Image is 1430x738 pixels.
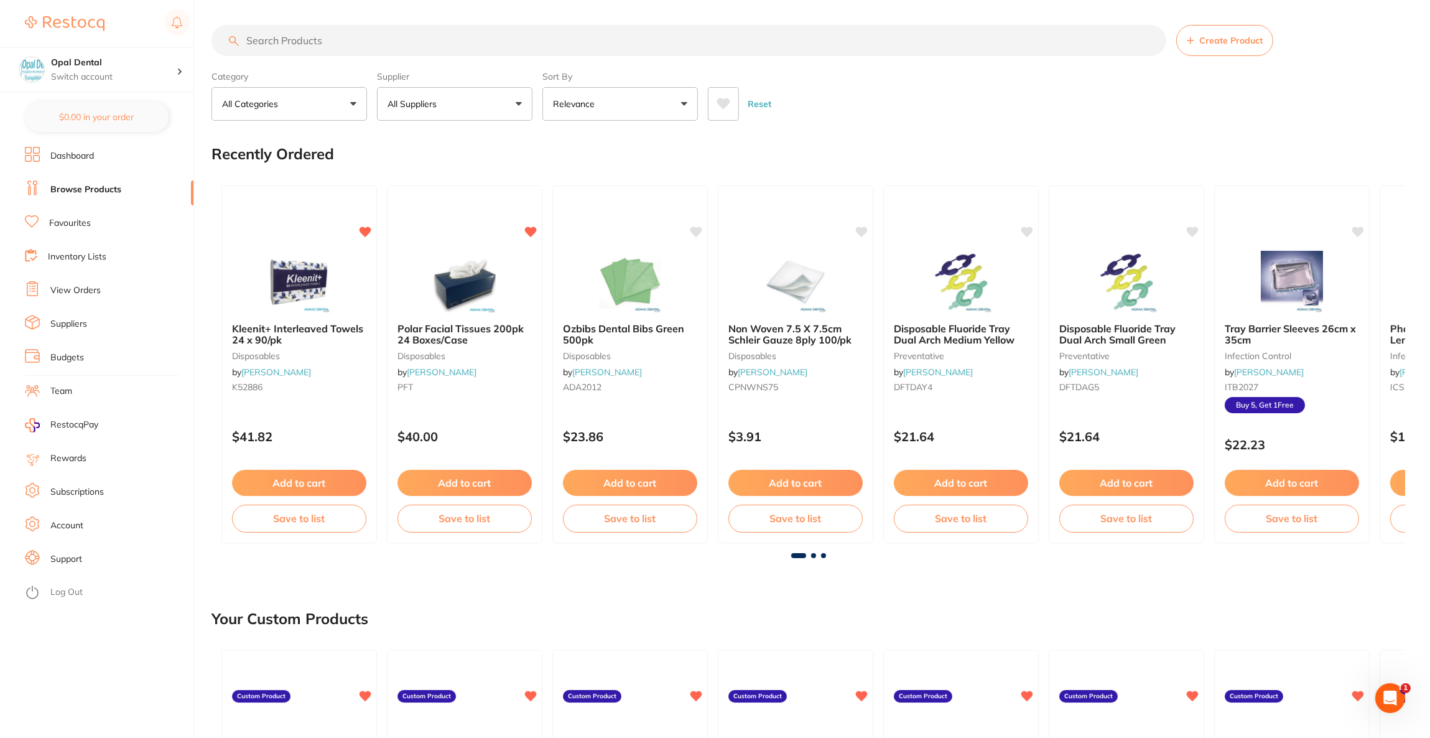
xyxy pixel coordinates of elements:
a: Account [50,520,83,532]
b: Ozbibs Dental Bibs Green 500pk [563,323,697,346]
small: DFTDAY4 [894,382,1028,392]
button: Relevance [542,87,698,121]
button: All Categories [211,87,367,121]
label: Custom Product [563,690,621,703]
small: disposables [397,351,532,361]
b: Disposable Fluoride Tray Dual Arch Medium Yellow [894,323,1028,346]
button: Add to cart [1059,470,1194,496]
button: Add to cart [232,470,366,496]
a: Browse Products [50,184,121,196]
small: preventative [894,351,1028,361]
img: Non Woven 7.5 X 7.5cm Schleir Gauze 8ply 100/pk [755,251,836,313]
span: by [1225,367,1304,378]
small: disposables [563,351,697,361]
img: RestocqPay [25,418,40,432]
a: Team [50,385,72,398]
p: Relevance [553,98,600,110]
button: Log Out [25,583,190,603]
span: 1 [1401,683,1411,693]
label: Custom Product [728,690,787,703]
button: Save to list [728,505,863,532]
small: ADA2012 [563,382,697,392]
b: Non Woven 7.5 X 7.5cm Schleir Gauze 8ply 100/pk [728,323,863,346]
img: Ozbibs Dental Bibs Green 500pk [590,251,671,313]
p: $40.00 [397,429,532,444]
h2: Your Custom Products [211,610,368,628]
button: Reset [744,87,775,121]
button: Save to list [563,505,697,532]
a: [PERSON_NAME] [738,367,807,378]
a: [PERSON_NAME] [572,367,642,378]
button: Add to cart [1225,470,1359,496]
b: Tray Barrier Sleeves 26cm x 35cm [1225,323,1359,346]
label: Category [211,71,367,82]
a: [PERSON_NAME] [241,367,311,378]
p: $23.86 [563,429,697,444]
img: Polar Facial Tissues 200pk 24 Boxes/Case [424,251,505,313]
h4: Opal Dental [51,57,177,69]
b: Polar Facial Tissues 200pk 24 Boxes/Case [397,323,532,346]
span: by [563,367,642,378]
a: Subscriptions [50,486,104,498]
button: Add to cart [397,470,532,496]
a: Support [50,553,82,566]
button: Save to list [1225,505,1359,532]
button: Create Product [1176,25,1273,56]
img: Restocq Logo [25,16,104,31]
p: $21.64 [1059,429,1194,444]
button: Save to list [894,505,1028,532]
a: [PERSON_NAME] [407,367,476,378]
button: Add to cart [563,470,697,496]
small: disposables [232,351,366,361]
small: disposables [728,351,863,361]
span: by [728,367,807,378]
a: RestocqPay [25,418,98,432]
p: $22.23 [1225,437,1359,452]
img: Tray Barrier Sleeves 26cm x 35cm [1251,251,1332,313]
label: Supplier [377,71,532,82]
button: Save to list [397,505,532,532]
p: Switch account [51,71,177,83]
p: All Categories [222,98,283,110]
small: PFT [397,382,532,392]
small: preventative [1059,351,1194,361]
a: Favourites [49,217,91,230]
button: Save to list [1059,505,1194,532]
h2: Recently Ordered [211,146,334,163]
label: Sort By [542,71,698,82]
small: infection control [1225,351,1359,361]
small: ITB2027 [1225,382,1359,392]
p: $41.82 [232,429,366,444]
small: DFTDAG5 [1059,382,1194,392]
a: Suppliers [50,318,87,330]
img: Opal Dental [19,57,44,82]
a: Log Out [50,586,83,599]
button: $0.00 in your order [25,102,169,132]
span: by [232,367,311,378]
a: Budgets [50,352,84,364]
p: $21.64 [894,429,1028,444]
a: Restocq Logo [25,9,104,38]
button: All Suppliers [377,87,532,121]
a: View Orders [50,284,101,297]
b: Disposable Fluoride Tray Dual Arch Small Green [1059,323,1194,346]
a: [PERSON_NAME] [1234,367,1304,378]
span: Buy 5, Get 1 Free [1225,397,1305,413]
a: [PERSON_NAME] [903,367,973,378]
a: [PERSON_NAME] [1069,367,1138,378]
label: Custom Product [894,690,952,703]
iframe: Intercom live chat [1375,683,1405,713]
small: CPNWNS75 [728,382,863,392]
button: Save to list [232,505,366,532]
a: Dashboard [50,150,94,162]
img: Disposable Fluoride Tray Dual Arch Medium Yellow [921,251,1001,313]
img: Kleenit+ Interleaved Towels 24 x 90/pk [259,251,340,313]
p: $3.91 [728,429,863,444]
span: Create Product [1199,35,1263,45]
input: Search Products [211,25,1166,56]
span: by [894,367,973,378]
label: Custom Product [1225,690,1283,703]
a: Rewards [50,452,86,465]
p: All Suppliers [388,98,442,110]
button: Add to cart [894,470,1028,496]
